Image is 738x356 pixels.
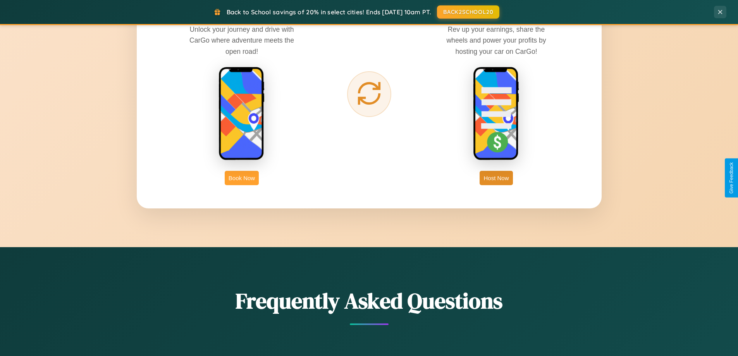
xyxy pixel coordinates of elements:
[225,171,259,185] button: Book Now
[218,67,265,161] img: rent phone
[729,162,734,194] div: Give Feedback
[438,24,554,57] p: Rev up your earnings, share the wheels and power your profits by hosting your car on CarGo!
[184,24,300,57] p: Unlock your journey and drive with CarGo where adventure meets the open road!
[137,286,602,316] h2: Frequently Asked Questions
[437,5,499,19] button: BACK2SCHOOL20
[473,67,520,161] img: host phone
[480,171,513,185] button: Host Now
[227,8,431,16] span: Back to School savings of 20% in select cities! Ends [DATE] 10am PT.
